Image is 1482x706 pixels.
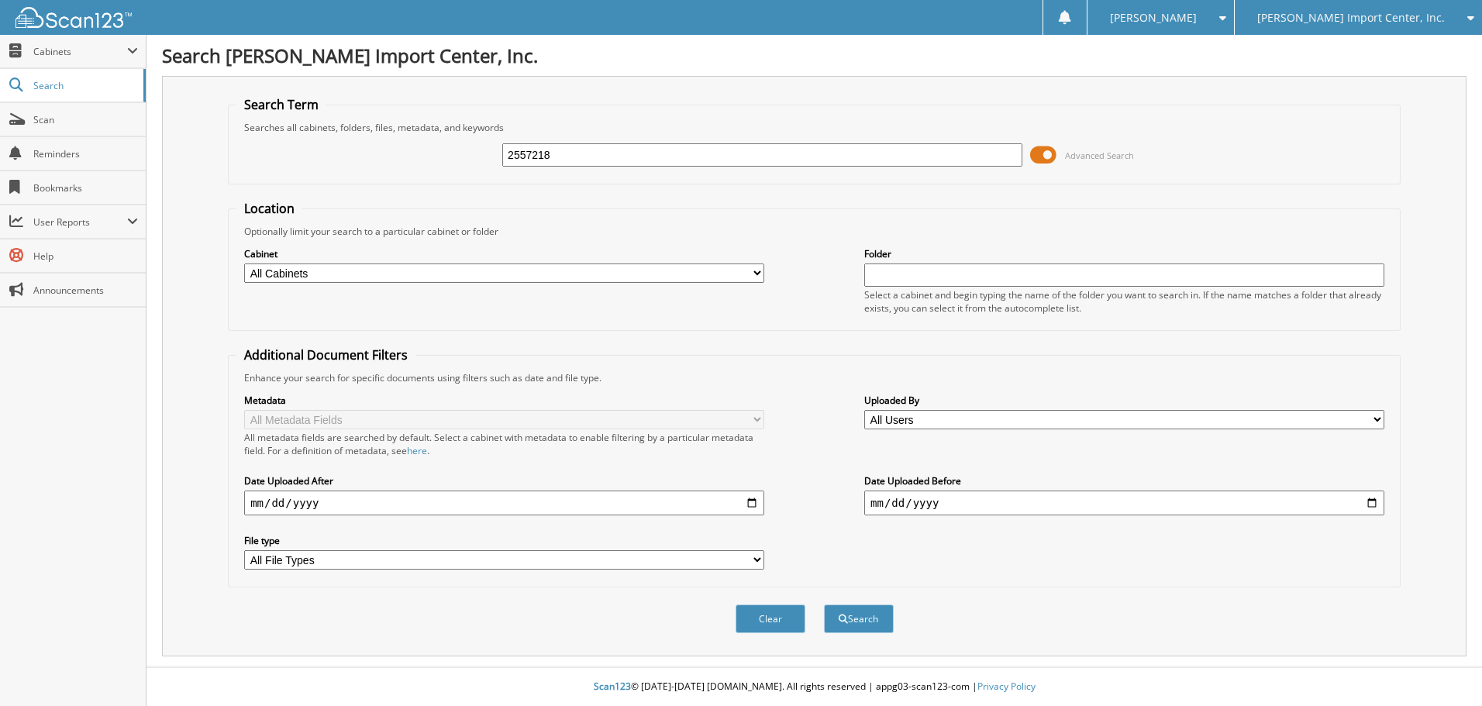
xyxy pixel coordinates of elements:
[1065,150,1134,161] span: Advanced Search
[236,96,326,113] legend: Search Term
[33,79,136,92] span: Search
[977,680,1036,693] a: Privacy Policy
[244,431,764,457] div: All metadata fields are searched by default. Select a cabinet with metadata to enable filtering b...
[236,346,415,363] legend: Additional Document Filters
[864,491,1384,515] input: end
[236,200,302,217] legend: Location
[236,121,1392,134] div: Searches all cabinets, folders, files, metadata, and keywords
[33,45,127,58] span: Cabinets
[162,43,1466,68] h1: Search [PERSON_NAME] Import Center, Inc.
[864,247,1384,260] label: Folder
[33,113,138,126] span: Scan
[236,225,1392,238] div: Optionally limit your search to a particular cabinet or folder
[244,491,764,515] input: start
[236,371,1392,384] div: Enhance your search for specific documents using filters such as date and file type.
[33,284,138,297] span: Announcements
[1404,632,1482,706] iframe: Chat Widget
[864,474,1384,487] label: Date Uploaded Before
[1110,13,1197,22] span: [PERSON_NAME]
[244,394,764,407] label: Metadata
[407,444,427,457] a: here
[594,680,631,693] span: Scan123
[824,604,894,633] button: Search
[146,668,1482,706] div: © [DATE]-[DATE] [DOMAIN_NAME]. All rights reserved | appg03-scan123-com |
[864,394,1384,407] label: Uploaded By
[864,288,1384,315] div: Select a cabinet and begin typing the name of the folder you want to search in. If the name match...
[244,474,764,487] label: Date Uploaded After
[244,534,764,547] label: File type
[33,181,138,195] span: Bookmarks
[33,147,138,160] span: Reminders
[244,247,764,260] label: Cabinet
[33,215,127,229] span: User Reports
[736,604,805,633] button: Clear
[1257,13,1445,22] span: [PERSON_NAME] Import Center, Inc.
[16,7,132,28] img: scan123-logo-white.svg
[33,250,138,263] span: Help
